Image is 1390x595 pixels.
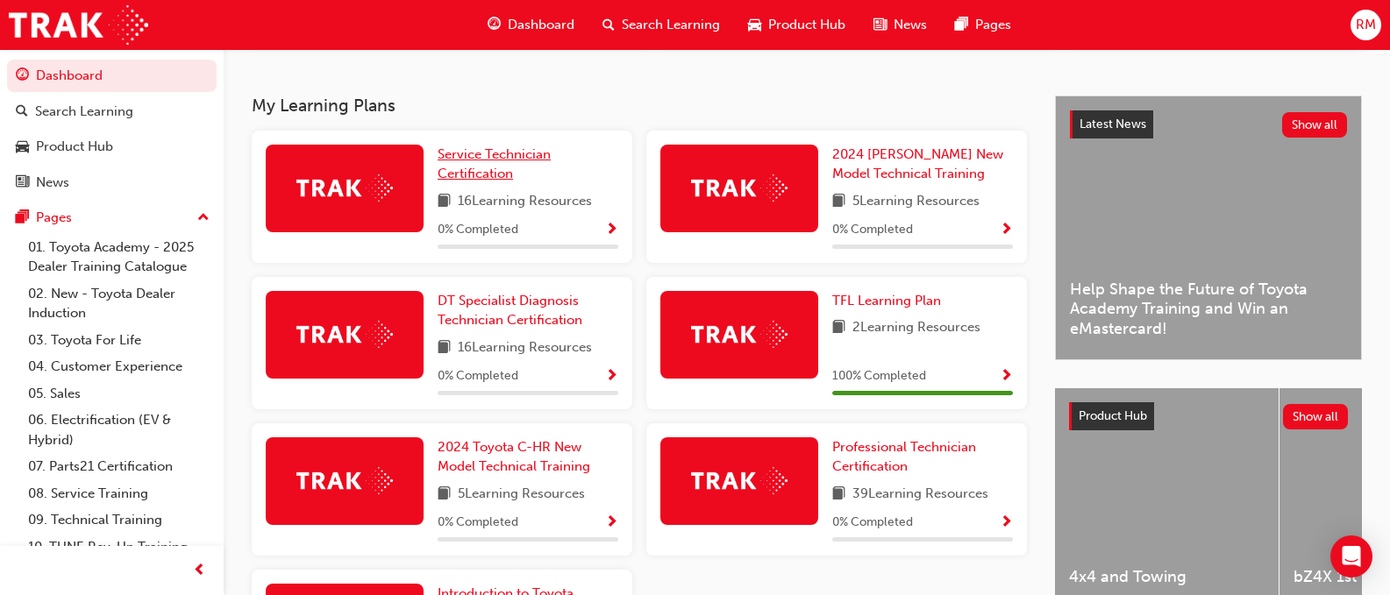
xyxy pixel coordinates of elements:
button: Show Progress [1000,365,1013,387]
a: news-iconNews [859,7,941,43]
div: Open Intercom Messenger [1330,535,1372,577]
span: car-icon [748,14,761,36]
span: book-icon [832,317,845,339]
span: News [894,15,927,35]
a: Product HubShow all [1069,402,1348,430]
a: Latest NewsShow allHelp Shape the Future of Toyota Academy Training and Win an eMastercard! [1055,96,1362,360]
span: news-icon [873,14,887,36]
a: pages-iconPages [941,7,1025,43]
a: 07. Parts21 Certification [21,453,217,480]
span: book-icon [832,484,845,506]
span: Dashboard [508,15,574,35]
img: Trak [691,467,788,494]
a: News [7,166,217,199]
span: 5 Learning Resources [458,484,585,506]
button: Show Progress [1000,512,1013,534]
div: Product Hub [36,137,113,157]
button: Show all [1283,404,1349,429]
span: Product Hub [1079,408,1147,423]
span: pages-icon [16,210,29,226]
span: 4x4 and Towing [1069,567,1265,587]
a: Dashboard [7,60,217,92]
span: TFL Learning Plan [832,293,941,308]
div: Pages [36,208,72,228]
span: up-icon [197,207,210,230]
button: Show Progress [605,365,618,387]
span: book-icon [438,191,451,213]
img: Trak [691,174,788,202]
a: Product Hub [7,131,217,163]
span: car-icon [16,139,29,155]
span: 0 % Completed [438,366,518,386]
a: 08. Service Training [21,480,217,507]
a: Latest NewsShow all [1070,110,1347,138]
a: search-iconSearch Learning [588,7,734,43]
img: Trak [296,321,393,348]
button: Pages [7,202,217,234]
a: 03. Toyota For Life [21,327,217,354]
a: 2024 Toyota C-HR New Model Technical Training [438,437,618,477]
span: 2024 [PERSON_NAME] New Model Technical Training [832,146,1003,182]
img: Trak [9,5,148,45]
a: 10. TUNE Rev-Up Training [21,534,217,561]
span: 39 Learning Resources [852,484,988,506]
span: 100 % Completed [832,366,926,386]
span: 16 Learning Resources [458,191,592,213]
span: RM [1356,15,1376,35]
a: TFL Learning Plan [832,291,948,311]
span: DT Specialist Diagnosis Technician Certification [438,293,582,329]
a: 01. Toyota Academy - 2025 Dealer Training Catalogue [21,234,217,280]
span: Show Progress [605,515,618,531]
img: Trak [296,174,393,202]
h3: My Learning Plans [252,96,1027,116]
button: Show all [1282,112,1348,138]
span: 0 % Completed [832,513,913,533]
span: Show Progress [1000,223,1013,238]
span: Show Progress [1000,369,1013,385]
a: Search Learning [7,96,217,128]
span: pages-icon [955,14,968,36]
a: 02. New - Toyota Dealer Induction [21,280,217,327]
span: 5 Learning Resources [852,191,980,213]
span: 2 Learning Resources [852,317,980,339]
a: 09. Technical Training [21,506,217,534]
span: Pages [975,15,1011,35]
span: Professional Technician Certification [832,439,976,475]
a: 05. Sales [21,380,217,407]
a: Service Technician Certification [438,145,618,184]
a: Professional Technician Certification [832,437,1013,477]
span: 2024 Toyota C-HR New Model Technical Training [438,439,590,475]
span: Show Progress [1000,515,1013,531]
span: Latest News [1080,117,1146,131]
span: guage-icon [488,14,501,36]
span: Help Shape the Future of Toyota Academy Training and Win an eMastercard! [1070,280,1347,339]
a: 06. Electrification (EV & Hybrid) [21,407,217,453]
span: 16 Learning Resources [458,337,592,359]
span: Product Hub [768,15,845,35]
a: 04. Customer Experience [21,353,217,380]
span: news-icon [16,175,29,191]
span: Show Progress [605,223,618,238]
a: 2024 [PERSON_NAME] New Model Technical Training [832,145,1013,184]
span: guage-icon [16,68,29,84]
div: Search Learning [35,102,133,122]
span: 0 % Completed [438,220,518,240]
span: Search Learning [622,15,720,35]
a: guage-iconDashboard [474,7,588,43]
span: prev-icon [193,560,206,582]
img: Trak [691,321,788,348]
button: Show Progress [605,219,618,241]
span: 0 % Completed [832,220,913,240]
span: book-icon [438,484,451,506]
span: book-icon [438,337,451,359]
a: DT Specialist Diagnosis Technician Certification [438,291,618,330]
button: Show Progress [1000,219,1013,241]
span: Service Technician Certification [438,146,551,182]
span: book-icon [832,191,845,213]
button: DashboardSearch LearningProduct HubNews [7,56,217,202]
span: search-icon [16,104,28,120]
span: Show Progress [605,369,618,385]
button: RM [1351,10,1381,40]
img: Trak [296,467,393,494]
